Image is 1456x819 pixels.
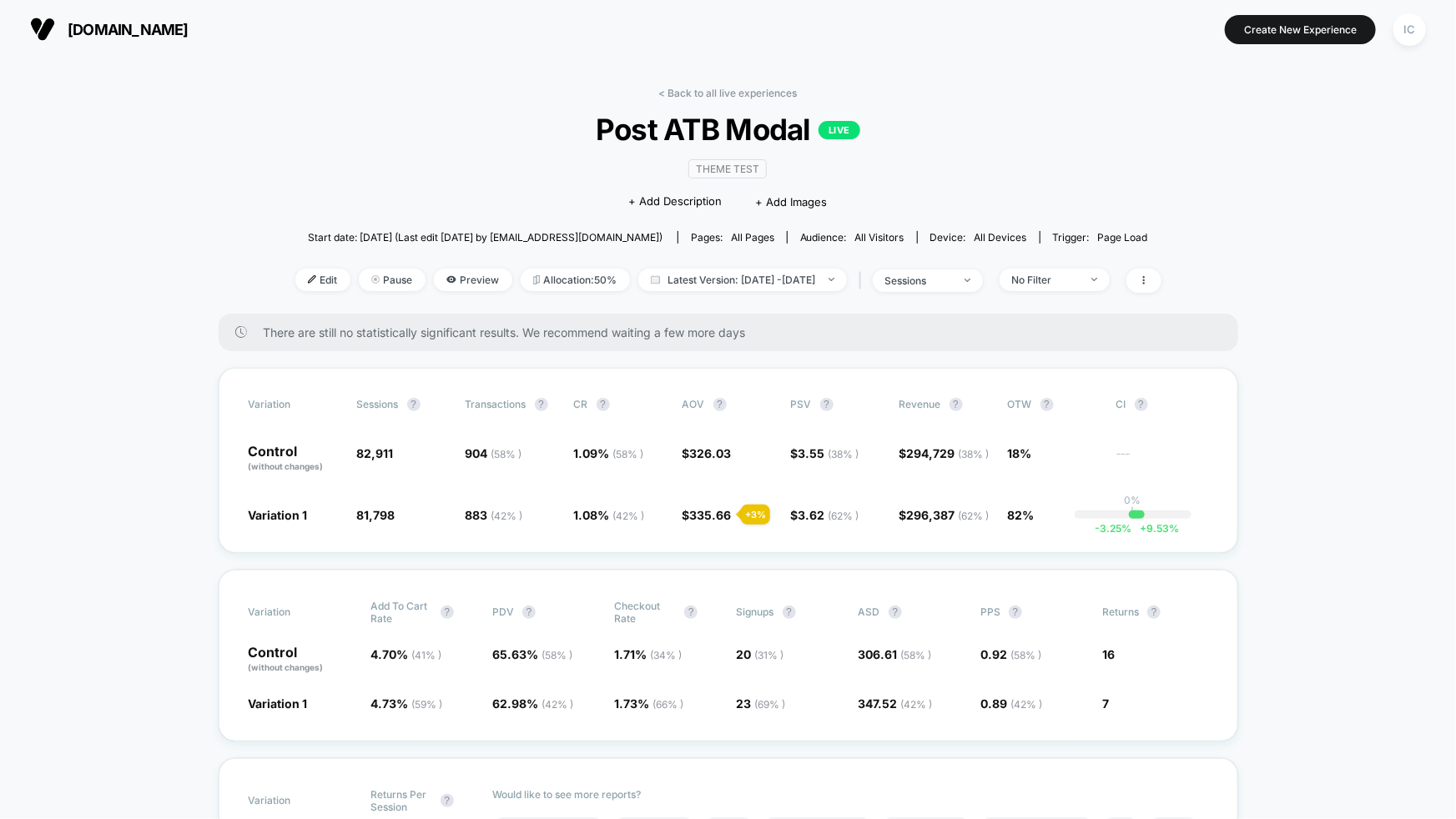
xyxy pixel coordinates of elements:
div: Audience: [800,231,904,244]
div: IC [1393,13,1426,46]
span: ( 38 % ) [959,448,990,460]
button: ? [1009,605,1022,619]
button: [DOMAIN_NAME] [25,16,194,43]
span: Post ATB Modal [338,112,1117,147]
p: | [1131,506,1135,519]
span: PDV [492,605,514,618]
span: Variation 1 [249,696,308,711]
span: 0.92 [980,647,1041,661]
span: --- [1116,449,1208,473]
button: ? [1135,398,1148,411]
span: Variation 1 [249,508,308,522]
span: PPS [980,605,1000,618]
span: (without changes) [249,461,324,471]
span: ( 66 % ) [652,698,683,711]
span: ( 42 % ) [1010,698,1042,711]
span: 23 [737,696,786,711]
span: ( 42 % ) [542,698,573,711]
p: Control [249,445,340,473]
img: end [829,278,834,281]
span: Pause [359,269,426,291]
div: sessions [885,274,952,287]
span: ( 42 % ) [901,698,933,711]
span: 1.08 % [574,508,645,522]
span: All Visitors [855,231,904,244]
span: OTW [1008,398,1100,411]
span: + Add Images [755,195,827,209]
span: $ [791,508,859,522]
span: all devices [975,231,1027,244]
button: ? [441,794,454,807]
span: Add To Cart Rate [370,600,432,625]
span: Variation [249,398,340,411]
span: Sessions [357,398,399,410]
p: Control [249,646,354,674]
span: $ [683,508,732,522]
img: Visually logo [30,17,55,42]
span: 81,798 [357,508,395,522]
span: Allocation: 50% [521,269,630,291]
span: ( 69 % ) [755,698,786,711]
span: Returns Per Session [370,788,432,813]
img: end [965,279,970,282]
span: ( 41 % ) [411,649,441,661]
span: Theme Test [688,159,767,178]
span: 1.73 % [614,696,683,711]
span: 883 [466,508,523,522]
button: ? [783,605,796,619]
span: Transactions [466,398,526,410]
span: 0.89 [980,696,1042,711]
button: ? [889,605,902,619]
img: calendar [651,275,660,284]
span: [DOMAIN_NAME] [68,21,189,38]
button: Create New Experience [1225,15,1376,44]
span: 16 [1102,647,1115,661]
img: rebalance [533,275,540,284]
span: Checkout Rate [614,600,676,625]
span: 294,729 [907,446,990,460]
span: CI [1116,398,1208,411]
span: 62.98 % [492,696,573,711]
button: ? [950,398,963,411]
button: IC [1388,13,1431,47]
span: $ [791,446,859,460]
span: 306.61 [859,647,932,661]
span: 1.09 % [574,446,644,460]
span: 335.66 [690,508,732,522]
button: ? [597,398,610,411]
span: 65.63 % [492,647,572,661]
span: ( 62 % ) [829,510,859,522]
span: ( 58 % ) [901,649,932,661]
span: 9.53 % [1131,522,1179,535]
div: Pages: [691,231,774,244]
img: end [371,275,380,284]
img: end [1091,278,1097,281]
span: 4.70 % [370,647,441,661]
span: 18% [1008,446,1032,460]
span: + Add Description [628,193,722,210]
span: Returns [1102,605,1139,618]
button: ? [522,605,536,619]
span: ( 59 % ) [411,698,442,711]
span: 296,387 [907,508,990,522]
span: 7 [1102,696,1109,711]
a: < Back to all live experiences [659,87,798,99]
p: 0% [1125,494,1141,506]
span: Revenue [899,398,941,410]
span: Page Load [1098,231,1148,244]
span: Latest Version: [DATE] - [DATE] [638,269,847,291]
span: 326.03 [690,446,732,460]
span: 82,911 [357,446,394,460]
span: 1.71 % [614,647,682,661]
span: ASD [859,605,880,618]
span: Edit [295,269,350,291]
span: ( 62 % ) [959,510,990,522]
span: ( 58 % ) [491,448,522,460]
span: Variation [249,600,340,625]
span: 347.52 [859,696,933,711]
span: 904 [466,446,522,460]
span: -3.25 % [1095,522,1131,535]
span: ( 31 % ) [755,649,784,661]
button: ? [713,398,727,411]
button: ? [1147,605,1161,619]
